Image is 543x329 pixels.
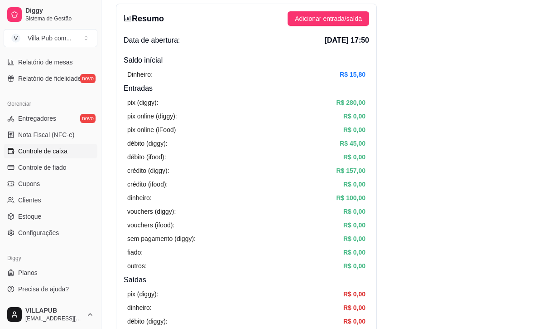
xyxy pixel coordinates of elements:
[343,289,365,299] article: R$ 0,00
[25,15,94,22] span: Sistema de Gestão
[4,177,97,191] a: Cupons
[18,58,73,67] span: Relatório de mesas
[127,247,143,257] article: fiado:
[343,261,365,271] article: R$ 0,00
[127,303,152,313] article: dinheiro:
[343,206,365,216] article: R$ 0,00
[343,179,365,189] article: R$ 0,00
[127,316,168,326] article: débito (diggy):
[343,111,365,121] article: R$ 0,00
[124,14,132,22] span: bar-chart
[124,83,369,94] h4: Entradas
[4,226,97,240] a: Configurações
[124,12,164,25] h3: Resumo
[127,206,176,216] article: vouchers (diggy):
[288,11,369,26] button: Adicionar entrada/saída
[25,7,94,15] span: Diggy
[4,71,97,86] a: Relatório de fidelidadenovo
[124,55,369,66] h4: Saldo inícial
[18,212,41,221] span: Estoque
[127,220,174,230] article: vouchers (ifood):
[340,138,365,148] article: R$ 45,00
[4,193,97,207] a: Clientes
[4,160,97,175] a: Controle de fiado
[18,228,59,237] span: Configurações
[18,268,38,277] span: Planos
[25,315,83,322] span: [EMAIL_ADDRESS][DOMAIN_NAME]
[340,69,365,79] article: R$ 15,80
[4,4,97,25] a: DiggySistema de Gestão
[18,74,81,83] span: Relatório de fidelidade
[4,282,97,296] a: Precisa de ajuda?
[25,307,83,315] span: VILLAPUB
[4,265,97,280] a: Planos
[18,196,41,205] span: Clientes
[127,152,166,162] article: débito (ifood):
[343,152,365,162] article: R$ 0,00
[28,34,72,43] div: Villa Pub com ...
[4,304,97,325] button: VILLAPUB[EMAIL_ADDRESS][DOMAIN_NAME]
[127,289,158,299] article: pix (diggy):
[343,220,365,230] article: R$ 0,00
[127,261,147,271] article: outros:
[124,275,369,285] h4: Saídas
[4,251,97,265] div: Diggy
[18,285,69,294] span: Precisa de ajuda?
[11,34,20,43] span: V
[336,166,365,176] article: R$ 157,00
[343,247,365,257] article: R$ 0,00
[4,128,97,142] a: Nota Fiscal (NFC-e)
[18,163,67,172] span: Controle de fiado
[4,29,97,47] button: Select a team
[4,144,97,158] a: Controle de caixa
[127,166,169,176] article: crédito (diggy):
[124,35,180,46] span: Data de abertura:
[325,35,369,46] span: [DATE] 17:50
[127,69,153,79] article: Dinheiro:
[4,55,97,69] a: Relatório de mesas
[343,234,365,244] article: R$ 0,00
[4,97,97,111] div: Gerenciar
[18,179,40,188] span: Cupons
[18,130,74,139] span: Nota Fiscal (NFC-e)
[127,234,196,244] article: sem pagamento (diggy):
[127,111,177,121] article: pix online (diggy):
[4,209,97,224] a: Estoque
[127,193,152,203] article: dinheiro:
[336,98,365,108] article: R$ 280,00
[343,125,365,135] article: R$ 0,00
[127,138,168,148] article: débito (diggy):
[295,14,362,24] span: Adicionar entrada/saída
[18,147,67,156] span: Controle de caixa
[343,303,365,313] article: R$ 0,00
[127,179,168,189] article: crédito (ifood):
[18,114,56,123] span: Entregadores
[343,316,365,326] article: R$ 0,00
[127,98,158,108] article: pix (diggy):
[127,125,176,135] article: pix online (iFood)
[336,193,365,203] article: R$ 100,00
[4,111,97,126] a: Entregadoresnovo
